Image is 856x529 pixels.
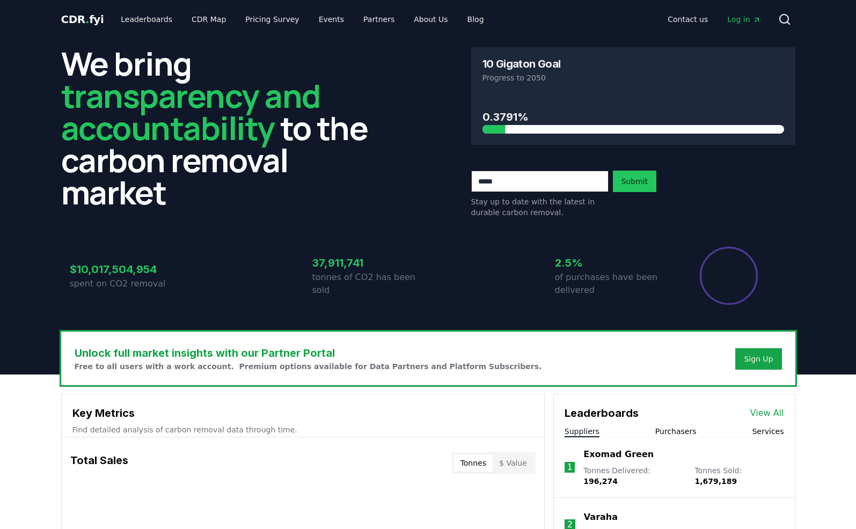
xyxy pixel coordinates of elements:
[555,255,671,271] h3: 2.5%
[694,477,737,486] span: 1,679,189
[565,426,599,437] button: Suppliers
[72,424,533,435] p: Find detailed analysis of carbon removal data through time.
[61,47,385,208] h2: We bring to the carbon removal market
[583,448,654,461] a: Exomad Green
[355,10,403,29] a: Partners
[750,407,784,420] a: View All
[659,10,769,29] nav: Main
[699,246,759,306] div: Percentage of sales delivered
[482,58,561,69] h3: 10 Gigaton Goal
[555,271,671,297] p: of purchases have been delivered
[454,454,493,472] button: Tonnes
[70,277,186,290] p: spent on CO2 removal
[719,10,769,29] a: Log in
[405,10,456,29] a: About Us
[567,461,572,474] p: 1
[61,74,320,150] span: transparency and accountability
[493,454,533,472] button: $ Value
[312,255,428,271] h3: 37,911,741
[735,348,781,370] button: Sign Up
[744,354,773,364] a: Sign Up
[565,405,639,421] h3: Leaderboards
[70,452,128,474] h3: Total Sales
[310,10,353,29] a: Events
[183,10,235,29] a: CDR Map
[583,465,684,487] p: Tonnes Delivered :
[237,10,308,29] a: Pricing Survey
[85,13,89,26] span: .
[75,361,542,372] p: Free to all users with a work account. Premium options available for Data Partners and Platform S...
[112,10,181,29] a: Leaderboards
[584,511,618,524] a: Varaha
[312,271,428,297] p: tonnes of CO2 has been sold
[694,465,784,487] p: Tonnes Sold :
[112,10,492,29] nav: Main
[459,10,493,29] a: Blog
[471,196,609,218] p: Stay up to date with the latest in durable carbon removal.
[727,14,760,25] span: Log in
[583,477,618,486] span: 196,274
[61,12,104,27] a: CDR.fyi
[659,10,716,29] a: Contact us
[70,261,186,277] h3: $10,017,504,954
[75,345,542,361] h3: Unlock full market insights with our Partner Portal
[752,426,784,437] button: Services
[72,405,533,421] h3: Key Metrics
[655,426,697,437] button: Purchasers
[613,171,657,192] button: Submit
[61,13,104,26] span: CDR fyi
[482,72,784,83] p: Progress to 2050
[482,109,784,125] h3: 0.3791%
